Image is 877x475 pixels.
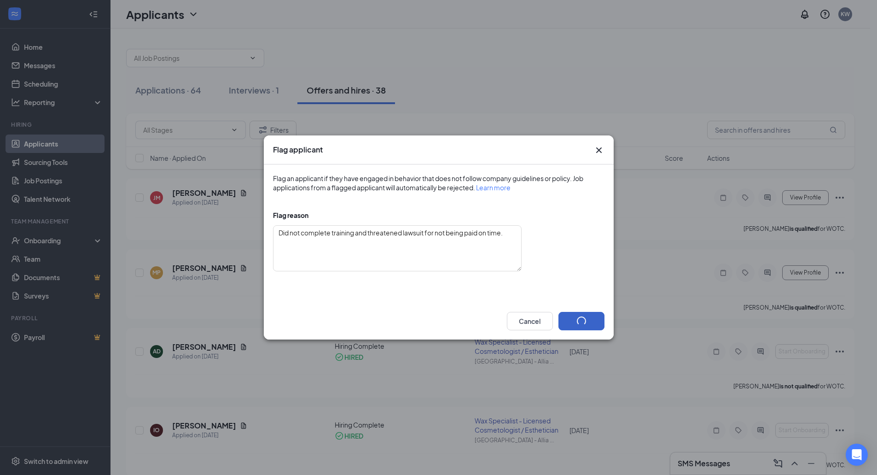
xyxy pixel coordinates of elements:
[273,174,604,192] div: Flag an applicant if they have engaged in behavior that does not follow company guidelines or pol...
[273,225,522,271] textarea: Did not complete training and threatened lawsuit for not being paid on time.
[593,145,604,156] button: Close
[476,183,511,192] a: Learn more
[273,211,604,220] div: Flag reason
[507,312,553,330] button: Cancel
[846,444,868,466] div: Open Intercom Messenger
[593,145,604,156] svg: Cross
[273,145,323,155] h3: Flag applicant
